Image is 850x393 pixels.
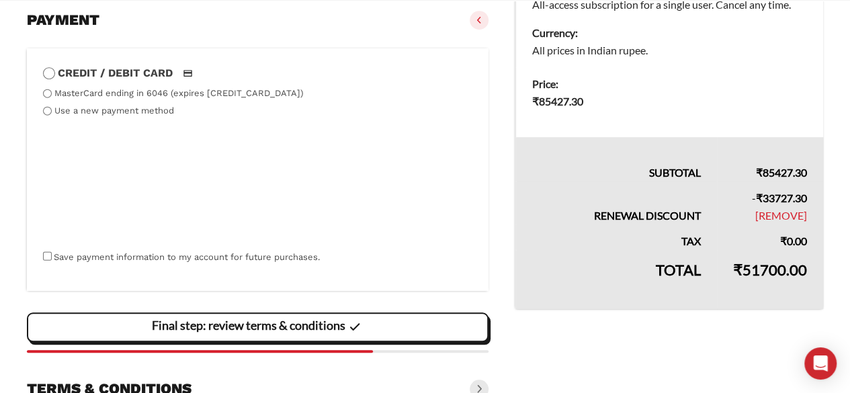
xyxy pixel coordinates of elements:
a: Remove discount_renewal coupon [755,209,807,222]
span: ₹ [756,191,763,204]
label: Credit / Debit Card [43,64,472,82]
iframe: Secure payment input frame [40,120,470,249]
dt: Price: [532,75,807,93]
bdi: 85427.30 [756,166,807,179]
th: Tax [516,224,718,250]
bdi: 85427.30 [532,95,583,107]
span: ₹ [756,166,763,179]
th: Subtotal [516,137,718,181]
h3: Payment [27,11,99,30]
bdi: 0.00 [780,234,807,247]
th: Renewal Discount [516,181,718,224]
div: Open Intercom Messenger [804,347,837,380]
td: - [717,181,823,224]
dt: Currency: [532,24,807,42]
span: ₹ [532,95,539,107]
vaadin-button: Final step: review terms & conditions [27,312,488,342]
label: Save payment information to my account for future purchases. [54,252,320,262]
th: Total [516,250,718,309]
label: MasterCard ending in 6046 (expires [CREDIT_CARD_DATA]) [54,88,304,98]
label: Use a new payment method [54,105,174,116]
span: ₹ [780,234,787,247]
span: 33727.30 [756,191,807,204]
bdi: 51700.00 [733,261,807,279]
input: Credit / Debit CardCredit / Debit Card [43,67,55,79]
img: Credit / Debit Card [175,65,200,81]
dd: All prices in Indian rupee. [532,42,807,59]
span: ₹ [733,261,742,279]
